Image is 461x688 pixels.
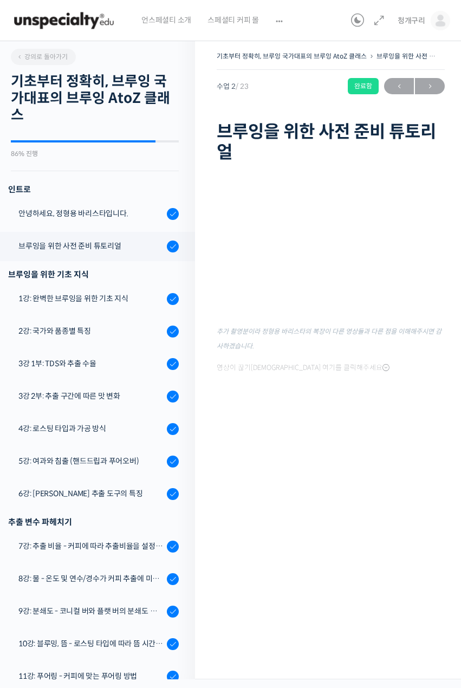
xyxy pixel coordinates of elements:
div: 7강: 추출 비율 - 커피에 따라 추출비율을 설정하는 방법 [18,540,164,552]
div: 3강 2부: 추출 구간에 따른 맛 변화 [18,390,164,402]
a: 강의로 돌아가기 [11,49,76,65]
div: 10강: 블루밍, 뜸 - 로스팅 타입에 따라 뜸 시간을 다르게 해야 하는 이유 [18,638,164,650]
h2: 기초부터 정확히, 브루잉 국가대표의 브루잉 AtoZ 클래스 [11,73,179,124]
span: 수업 2 [217,83,249,90]
a: 기초부터 정확히, 브루잉 국가대표의 브루잉 AtoZ 클래스 [217,52,367,60]
a: ←이전 [384,78,414,94]
span: 청개구리 [398,16,425,25]
h3: 인트로 [8,182,179,197]
sub: 추가 촬영분이라 정형용 바리스타의 복장이 다른 영상들과 다른 점을 이해해주시면 감사하겠습니다. [217,327,441,350]
div: 브루잉을 위한 기초 지식 [8,267,179,282]
div: 2강: 국가와 품종별 특징 [18,325,164,337]
div: 5강: 여과와 침출 (핸드드립과 푸어오버) [18,455,164,467]
div: 4강: 로스팅 타입과 가공 방식 [18,423,164,434]
div: 추출 변수 파헤치기 [8,515,179,529]
div: 1강: 완벽한 브루잉을 위한 기초 지식 [18,293,164,304]
span: / 23 [236,82,249,91]
div: 3강 1부: TDS와 추출 수율 [18,358,164,369]
div: 11강: 푸어링 - 커피에 맞는 푸어링 방법 [18,670,164,682]
div: 86% 진행 [11,151,179,157]
div: 완료함 [348,78,379,94]
a: 다음→ [415,78,445,94]
div: 8강: 물 - 온도 및 연수/경수가 커피 추출에 미치는 영향 [18,573,164,585]
div: 브루잉을 위한 사전 준비 튜토리얼 [18,240,164,252]
h1: 브루잉을 위한 사전 준비 튜토리얼 [217,121,445,163]
span: 영상이 끊기[DEMOGRAPHIC_DATA] 여기를 클릭해주세요 [217,364,389,372]
span: → [415,79,445,94]
span: 강의로 돌아가기 [16,53,68,61]
div: 안녕하세요, 정형용 바리스타입니다. [18,207,164,219]
div: 6강: [PERSON_NAME] 추출 도구의 특징 [18,488,164,499]
div: 9강: 분쇄도 - 코니컬 버와 플랫 버의 분쇄도 차이는 왜 추출 결과물에 영향을 미치는가 [18,605,164,617]
span: ← [384,79,414,94]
